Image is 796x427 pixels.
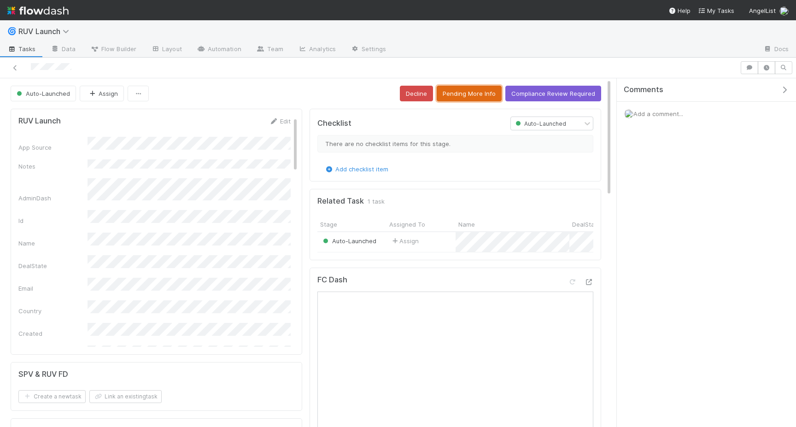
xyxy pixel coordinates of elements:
button: Auto-Launched [11,86,76,101]
div: App Source [18,143,88,152]
span: Assigned To [389,220,425,229]
div: Notes [18,162,88,171]
div: Id [18,216,88,225]
span: Stage [320,220,337,229]
a: Analytics [291,42,343,57]
a: Docs [756,42,796,57]
a: Settings [343,42,393,57]
div: Created [18,329,88,338]
div: AdminDash [18,193,88,203]
h5: RUV Launch [18,117,61,126]
span: Auto-Launched [15,90,70,97]
a: Flow Builder [83,42,144,57]
div: Name [18,239,88,248]
span: Assign [390,236,419,246]
div: Email [18,284,88,293]
button: Pending More Info [437,86,502,101]
span: Flow Builder [90,44,136,53]
span: 🌀 [7,27,17,35]
span: AngelList [749,7,776,14]
span: RUV Launch [18,27,74,36]
h5: Checklist [317,119,351,128]
div: There are no checklist items for this stage. [317,135,593,152]
div: Auto-Launched [321,236,376,246]
h5: Related Task [317,197,364,206]
button: Create a newtask [18,390,86,403]
button: Assign [80,86,124,101]
img: avatar_15e6a745-65a2-4f19-9667-febcb12e2fc8.png [779,6,789,16]
h5: SPV & RUV FD [18,370,68,379]
span: DealState [572,220,601,229]
button: Decline [400,86,433,101]
img: logo-inverted-e16ddd16eac7371096b0.svg [7,3,69,18]
a: Team [249,42,291,57]
button: Link an existingtask [89,390,162,403]
span: My Tasks [698,7,734,14]
h5: FC Dash [317,275,347,285]
span: Auto-Launched [321,237,376,245]
span: Auto-Launched [514,120,566,127]
span: 1 task [368,197,385,206]
a: My Tasks [698,6,734,15]
div: DealState [18,261,88,270]
a: Add checklist item [324,165,388,173]
span: Tasks [7,44,36,53]
img: avatar_15e6a745-65a2-4f19-9667-febcb12e2fc8.png [624,109,633,118]
button: Compliance Review Required [505,86,601,101]
span: Comments [624,85,663,94]
a: Layout [144,42,189,57]
div: Country [18,306,88,316]
div: Help [668,6,691,15]
a: Automation [189,42,249,57]
a: Data [43,42,83,57]
a: Edit [269,117,291,125]
span: Name [458,220,475,229]
span: Add a comment... [633,110,683,117]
